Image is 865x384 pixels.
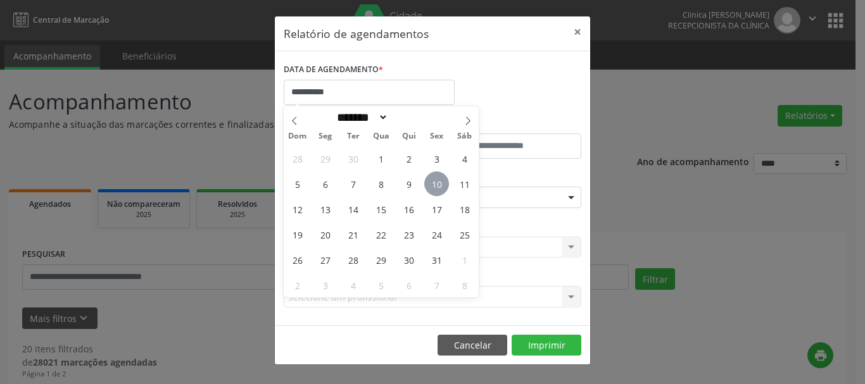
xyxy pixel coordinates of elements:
[285,171,310,196] span: Outubro 5, 2025
[341,247,365,272] span: Outubro 28, 2025
[565,16,590,47] button: Close
[436,114,581,133] label: ATÉ
[369,247,393,272] span: Outubro 29, 2025
[451,132,479,140] span: Sáb
[285,197,310,221] span: Outubro 12, 2025
[395,132,423,140] span: Qui
[396,222,421,247] span: Outubro 23, 2025
[313,247,338,272] span: Outubro 27, 2025
[341,273,365,297] span: Novembro 4, 2025
[369,146,393,171] span: Outubro 1, 2025
[452,247,477,272] span: Novembro 1, 2025
[424,197,449,221] span: Outubro 17, 2025
[396,197,421,221] span: Outubro 16, 2025
[369,222,393,247] span: Outubro 22, 2025
[396,273,421,297] span: Novembro 6, 2025
[313,273,338,297] span: Novembro 3, 2025
[423,132,451,140] span: Sex
[369,273,393,297] span: Novembro 5, 2025
[285,146,310,171] span: Setembro 28, 2025
[452,171,477,196] span: Outubro 11, 2025
[284,60,383,80] label: DATA DE AGENDAMENTO
[369,197,393,221] span: Outubro 15, 2025
[424,222,449,247] span: Outubro 24, 2025
[424,247,449,272] span: Outubro 31, 2025
[312,132,339,140] span: Seg
[339,132,367,140] span: Ter
[313,171,338,196] span: Outubro 6, 2025
[396,171,421,196] span: Outubro 9, 2025
[341,222,365,247] span: Outubro 21, 2025
[452,146,477,171] span: Outubro 4, 2025
[452,222,477,247] span: Outubro 25, 2025
[285,273,310,297] span: Novembro 2, 2025
[313,146,338,171] span: Setembro 29, 2025
[424,273,449,297] span: Novembro 7, 2025
[369,171,393,196] span: Outubro 8, 2025
[313,222,338,247] span: Outubro 20, 2025
[396,247,421,272] span: Outubro 30, 2025
[424,146,449,171] span: Outubro 3, 2025
[341,171,365,196] span: Outubro 7, 2025
[285,247,310,272] span: Outubro 26, 2025
[341,197,365,221] span: Outubro 14, 2025
[341,146,365,171] span: Setembro 30, 2025
[284,25,429,42] h5: Relatório de agendamentos
[452,197,477,221] span: Outubro 18, 2025
[313,197,338,221] span: Outubro 13, 2025
[285,222,310,247] span: Outubro 19, 2025
[512,335,581,356] button: Imprimir
[332,111,388,124] select: Month
[424,171,449,196] span: Outubro 10, 2025
[284,132,312,140] span: Dom
[388,111,430,124] input: Year
[452,273,477,297] span: Novembro 8, 2025
[367,132,395,140] span: Qua
[438,335,507,356] button: Cancelar
[396,146,421,171] span: Outubro 2, 2025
